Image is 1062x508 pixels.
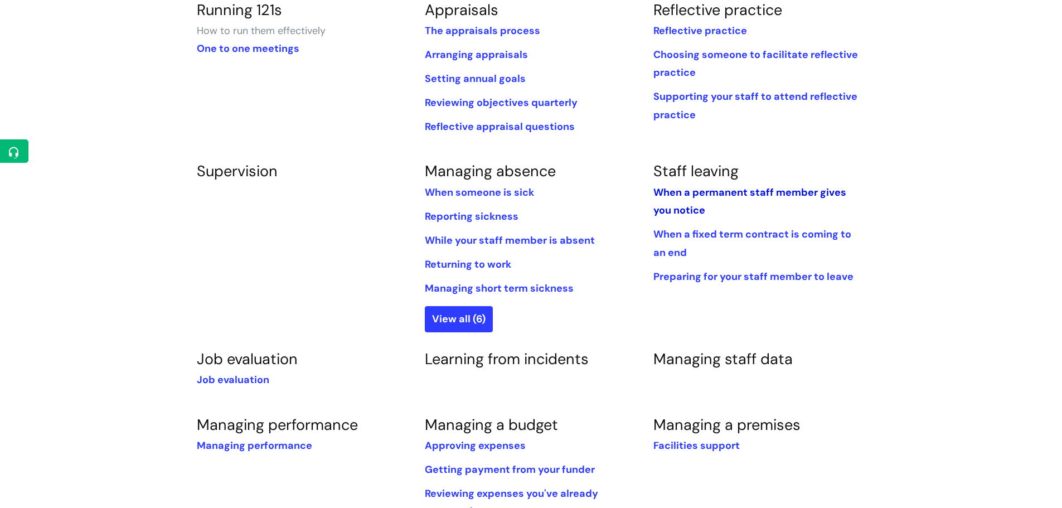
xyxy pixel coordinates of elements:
a: Managing performance [197,439,312,452]
a: Job evaluation [197,373,269,386]
a: The appraisals process [425,24,540,37]
a: Managing staff data [653,349,793,369]
a: Managing short term sickness [425,282,574,295]
a: Choosing someone to facilitate reflective practice [653,48,858,79]
a: One to one meetings [197,42,299,55]
a: Returning to work [425,258,511,271]
a: When someone is sick [425,186,534,199]
span: How to run them effectively [197,24,326,37]
a: Getting payment from your funder [425,463,595,476]
a: Staff leaving [653,161,739,181]
a: When a fixed term contract is coming to an end [653,228,851,259]
a: Managing a budget [425,415,558,434]
a: Job evaluation [197,349,298,369]
a: Preparing for your staff member to leave [653,270,854,283]
a: When a permanent staff member gives you notice [653,186,846,217]
a: Arranging appraisals [425,48,528,61]
a: Reviewing objectives quarterly [425,96,578,109]
a: Reflective practice [653,24,747,37]
a: Reporting sickness [425,210,518,223]
a: Facilities support [653,439,740,452]
a: While‌ ‌your‌ ‌staff‌ ‌member‌ ‌is‌ ‌absent‌ [425,234,595,247]
a: Learning from incidents [425,349,589,369]
a: Supporting your staff to attend reflective practice [653,90,857,121]
a: Managing absence [425,161,556,181]
a: Managing performance [197,415,358,434]
a: Supervision [197,161,278,181]
a: View all (6) [425,306,493,332]
a: Managing a premises [653,415,801,434]
a: Setting annual goals [425,72,526,85]
a: Approving expenses [425,439,526,452]
a: Reflective appraisal questions [425,120,575,133]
